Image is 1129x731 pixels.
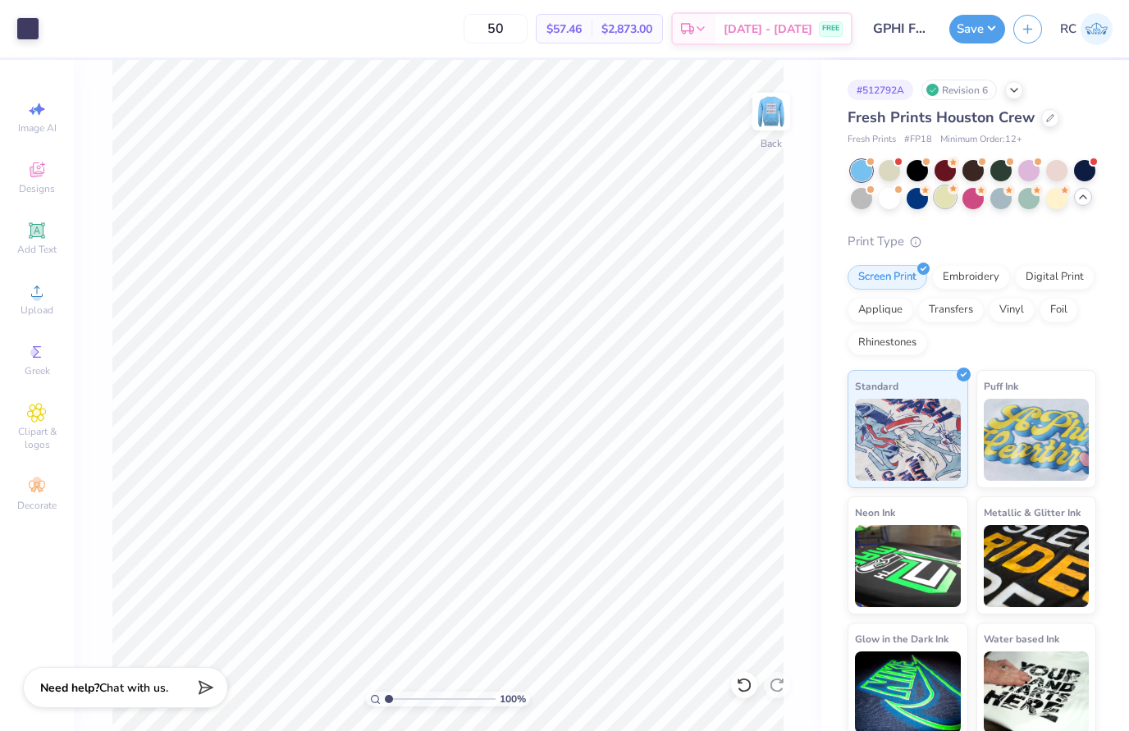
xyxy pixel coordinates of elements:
[1015,265,1095,290] div: Digital Print
[21,304,53,317] span: Upload
[99,680,168,696] span: Chat with us.
[904,133,932,147] span: # FP18
[855,504,895,521] span: Neon Ink
[848,107,1035,127] span: Fresh Prints Houston Crew
[848,265,927,290] div: Screen Print
[822,23,839,34] span: FREE
[861,12,941,45] input: Untitled Design
[755,95,788,128] img: Back
[1040,298,1078,322] div: Foil
[848,133,896,147] span: Fresh Prints
[984,399,1090,481] img: Puff Ink
[984,504,1081,521] span: Metallic & Glitter Ink
[19,182,55,195] span: Designs
[984,630,1059,647] span: Water based Ink
[855,399,961,481] img: Standard
[761,136,782,151] div: Back
[17,499,57,512] span: Decorate
[40,680,99,696] strong: Need help?
[464,14,528,43] input: – –
[918,298,984,322] div: Transfers
[25,364,50,377] span: Greek
[949,15,1005,43] button: Save
[8,425,66,451] span: Clipart & logos
[601,21,652,38] span: $2,873.00
[724,21,812,38] span: [DATE] - [DATE]
[848,232,1096,251] div: Print Type
[940,133,1022,147] span: Minimum Order: 12 +
[855,377,898,395] span: Standard
[848,298,913,322] div: Applique
[984,525,1090,607] img: Metallic & Glitter Ink
[984,377,1018,395] span: Puff Ink
[1060,13,1113,45] a: RC
[1081,13,1113,45] img: Rylee Cheney
[848,80,913,100] div: # 512792A
[17,243,57,256] span: Add Text
[921,80,997,100] div: Revision 6
[1060,20,1076,39] span: RC
[989,298,1035,322] div: Vinyl
[500,692,526,706] span: 100 %
[848,331,927,355] div: Rhinestones
[855,525,961,607] img: Neon Ink
[546,21,582,38] span: $57.46
[932,265,1010,290] div: Embroidery
[18,121,57,135] span: Image AI
[855,630,948,647] span: Glow in the Dark Ink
